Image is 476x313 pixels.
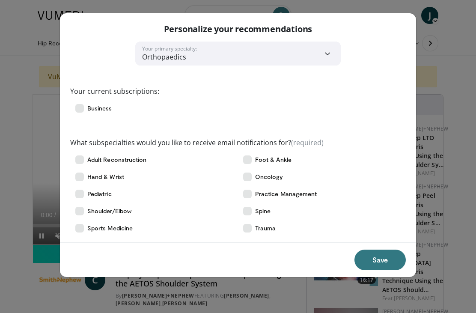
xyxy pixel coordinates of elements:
span: Adult Reconstruction [87,155,146,164]
button: Save [354,250,406,270]
span: Spine [255,207,271,215]
span: Foot & Ankle [255,155,292,164]
label: Your current subscriptions: [70,86,159,96]
span: Shoulder/Elbow [87,207,131,215]
label: What subspecialties would you like to receive email notifications for? [70,137,324,148]
span: Oncology [255,173,283,181]
p: Personalize your recommendations [164,24,312,35]
span: Trauma [255,224,276,233]
span: (required) [291,138,324,147]
span: Hand & Wrist [87,173,124,181]
span: Practice Management [255,190,317,198]
span: Business [87,104,112,113]
span: Pediatric [87,190,112,198]
span: Sports Medicine [87,224,133,233]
